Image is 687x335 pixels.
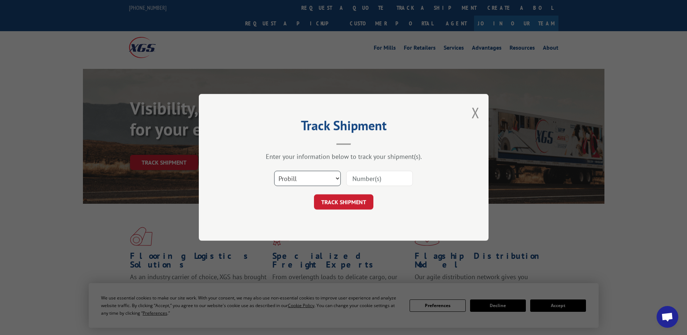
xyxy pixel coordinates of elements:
input: Number(s) [346,171,413,186]
button: TRACK SHIPMENT [314,195,373,210]
h2: Track Shipment [235,120,452,134]
button: Close modal [472,103,479,122]
div: Enter your information below to track your shipment(s). [235,153,452,161]
div: Open chat [657,306,678,328]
